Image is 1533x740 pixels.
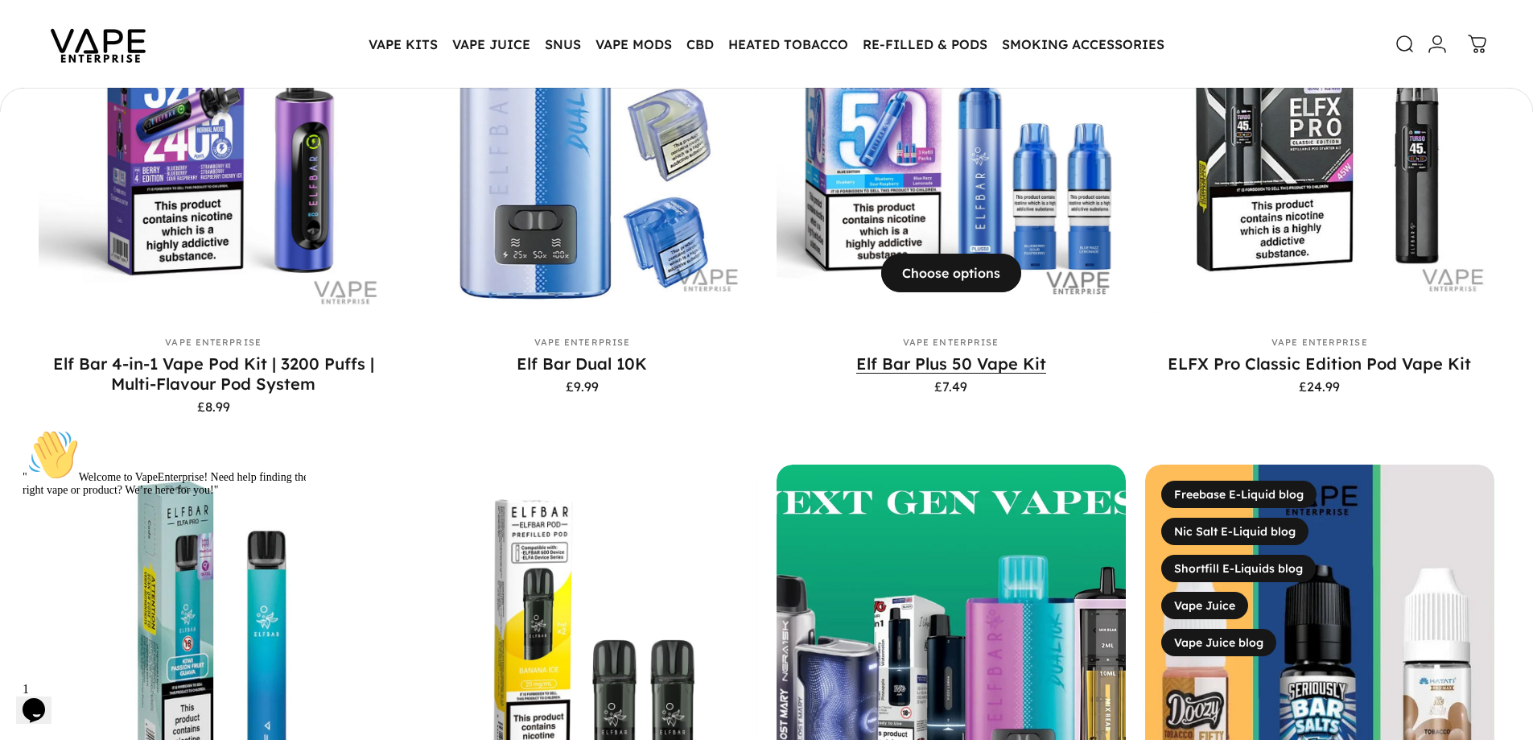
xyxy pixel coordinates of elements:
[538,27,588,61] summary: SNUS
[16,676,68,724] iframe: chat widget
[1161,481,1317,508] a: Freebase E-Liquid blog
[11,6,63,58] img: :wave:
[361,27,445,61] summary: VAPE KITS
[445,27,538,61] summary: VAPE JUICE
[588,27,679,61] summary: VAPE MODS
[934,380,967,393] span: £7.49
[6,48,292,73] span: " Welcome to VapeEnterprise! Need help finding the right vape or product? We’re here for you!"
[534,337,631,348] a: Vape Enterprise
[855,27,995,61] summary: RE-FILLED & PODS
[1168,353,1471,374] a: ELFX Pro Classic Edition Pod Vape Kit
[881,254,1021,292] button: Choose options
[361,27,1172,61] nav: Primary
[517,353,647,374] a: Elf Bar Dual 10K
[679,27,721,61] summary: CBD
[1161,629,1276,656] a: Vape Juice blog
[1161,518,1308,545] a: Nic Salt E-Liquid blog
[1161,592,1248,619] a: Vape Juice
[197,400,230,413] span: £8.99
[1460,27,1495,62] a: 0 items
[16,423,306,668] iframe: chat widget
[1161,555,1316,582] a: Shortfill E-Liquids blog
[6,6,296,74] div: "👋Welcome to VapeEnterprise! Need help finding the right vape or product? We’re here for you!"
[856,353,1046,374] a: Elf Bar Plus 50 Vape Kit
[1299,380,1340,393] span: £24.99
[721,27,855,61] summary: HEATED TOBACCO
[26,6,171,82] img: Vape Enterprise
[165,337,262,348] a: Vape Enterprise
[995,27,1172,61] summary: SMOKING ACCESSORIES
[1271,337,1368,348] a: Vape Enterprise
[566,380,599,393] span: £9.99
[903,337,999,348] a: Vape Enterprise
[53,353,374,394] a: Elf Bar 4-in-1 Vape Pod Kit | 3200 Puffs | Multi-Flavour Pod System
